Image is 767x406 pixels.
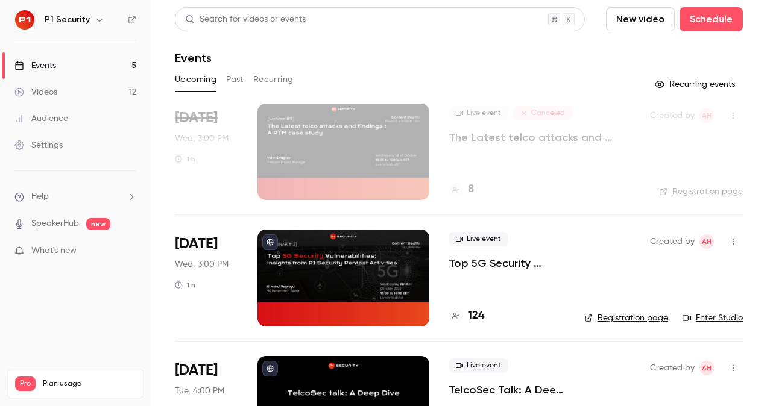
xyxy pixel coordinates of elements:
[14,190,136,203] li: help-dropdown-opener
[680,7,743,31] button: Schedule
[702,234,712,249] span: AH
[175,51,212,65] h1: Events
[175,104,238,200] div: Oct 1 Wed, 3:00 PM (Europe/Paris)
[449,232,508,246] span: Live event
[699,234,714,249] span: Amine Hayad
[253,70,294,89] button: Recurring
[15,376,36,391] span: Pro
[699,108,714,123] span: Amine Hayad
[43,379,136,389] span: Plan usage
[175,70,216,89] button: Upcoming
[468,181,474,198] h4: 8
[45,14,90,26] h6: P1 Security
[14,139,63,151] div: Settings
[702,108,712,123] span: AH
[14,86,57,98] div: Videos
[175,154,195,164] div: 1 h
[449,106,508,120] span: Live event
[185,13,306,26] div: Search for videos or events
[650,361,695,375] span: Created by
[683,312,743,324] a: Enter Studio
[14,60,56,72] div: Events
[15,10,34,30] img: P1 Security
[449,256,565,270] a: Top 5G Security Vulnerabilities: Insights from P1 Security Pentest Activities
[449,308,484,324] a: 124
[175,133,229,145] span: Wed, 3:00 PM
[175,280,195,290] div: 1 h
[175,361,218,380] span: [DATE]
[175,230,238,326] div: Oct 22 Wed, 3:00 PM (Europe/Paris)
[699,361,714,375] span: Amine Hayad
[449,383,565,397] a: TelcoSec Talk: A Deep Dive
[702,361,712,375] span: AH
[449,130,631,145] a: The Latest telco attacks and findings : A PTM case study
[175,234,218,254] span: [DATE]
[449,358,508,373] span: Live event
[650,108,695,123] span: Created by
[649,75,743,94] button: Recurring events
[650,234,695,249] span: Created by
[175,108,218,128] span: [DATE]
[175,258,229,270] span: Wed, 3:00 PM
[31,190,49,203] span: Help
[122,246,136,257] iframe: Noticeable Trigger
[14,113,68,125] div: Audience
[226,70,244,89] button: Past
[31,245,77,257] span: What's new
[468,308,484,324] h4: 124
[175,385,224,397] span: Tue, 4:00 PM
[659,186,743,198] a: Registration page
[513,106,572,120] span: Canceled
[584,312,668,324] a: Registration page
[86,218,110,230] span: new
[449,181,474,198] a: 8
[31,217,79,230] a: SpeakerHub
[606,7,675,31] button: New video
